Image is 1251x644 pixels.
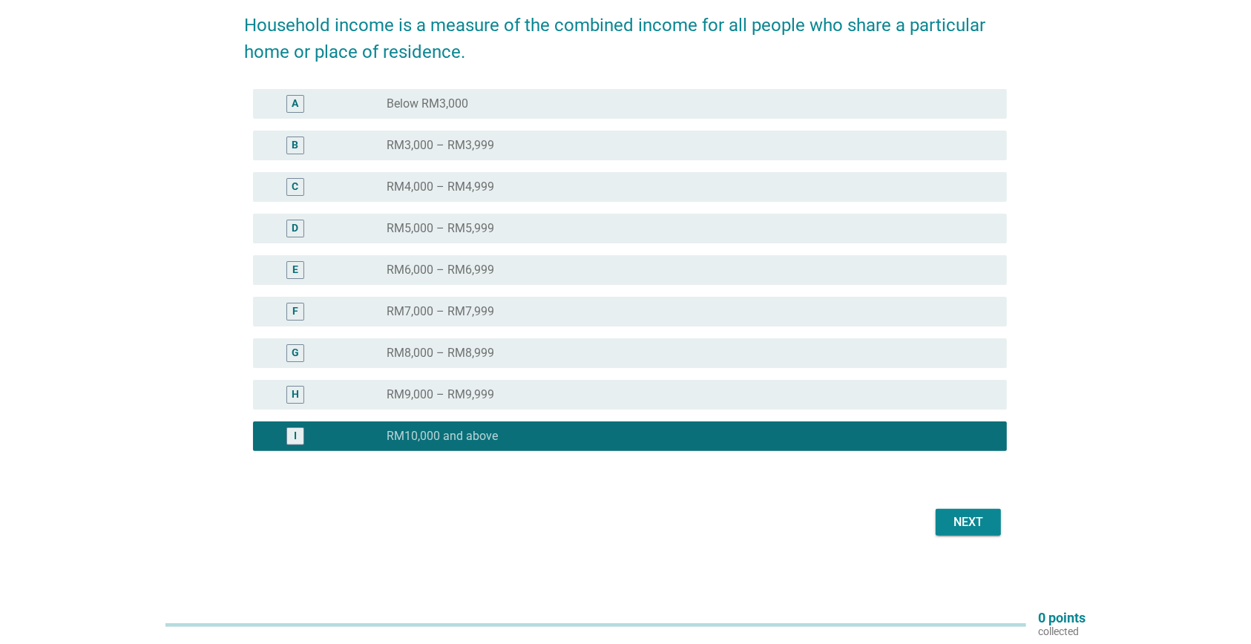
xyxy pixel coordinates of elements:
[294,429,297,444] div: I
[387,221,494,236] label: RM5,000 – RM5,999
[292,346,299,361] div: G
[936,509,1001,536] button: Next
[387,304,494,319] label: RM7,000 – RM7,999
[1038,625,1086,638] p: collected
[387,387,494,402] label: RM9,000 – RM9,999
[387,429,498,444] label: RM10,000 and above
[387,346,494,361] label: RM8,000 – RM8,999
[292,387,299,403] div: H
[292,138,299,154] div: B
[387,263,494,277] label: RM6,000 – RM6,999
[948,513,989,531] div: Next
[292,180,299,195] div: C
[387,180,494,194] label: RM4,000 – RM4,999
[292,96,299,112] div: A
[292,221,299,237] div: D
[1038,611,1086,625] p: 0 points
[292,304,298,320] div: F
[387,138,494,153] label: RM3,000 – RM3,999
[292,263,298,278] div: E
[387,96,468,111] label: Below RM3,000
